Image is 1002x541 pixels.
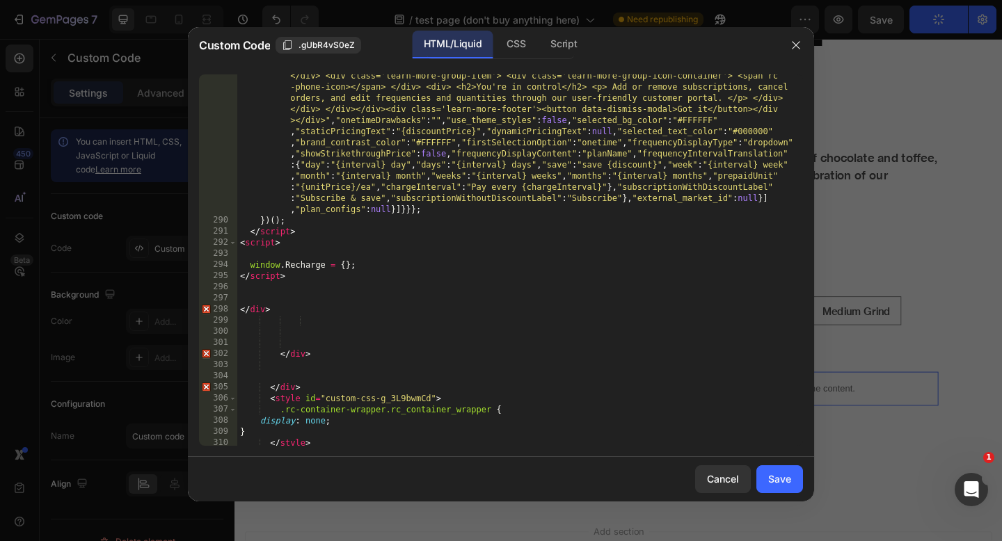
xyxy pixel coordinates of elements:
div: 290 [199,215,237,226]
button: decrement [429,414,450,440]
div: 292 [199,237,237,248]
div: 298 [199,304,237,315]
p: Publish the page to see the content. [429,373,765,388]
div: Custom Code [446,343,505,355]
span: Fine Grind [440,329,495,343]
div: 294 [199,259,237,270]
legend: Weight: 200g [429,188,503,207]
div: 293 [199,248,237,259]
div: 299 [199,315,237,326]
div: Save [768,471,791,486]
span: 1kg [500,222,518,236]
button: .gUbR4vS0eZ [276,37,361,54]
span: 1 [983,452,994,463]
div: Add To cart [536,419,613,435]
button: Carousel Next Arrow [379,402,395,419]
div: £8.00 [429,88,466,109]
div: 304 [199,371,237,382]
div: 305 [199,382,237,393]
div: 295 [199,270,237,282]
span: Coarse Grind [540,289,610,303]
iframe: Intercom live chat [955,473,988,506]
button: Cancel [695,465,751,493]
div: 306 [199,393,237,404]
h2: The Truth [429,37,765,76]
p: No compare price [483,95,554,103]
div: 307 [199,404,237,415]
button: Carousel Back Arrow [81,402,97,419]
input: quantity [450,414,491,440]
div: 297 [199,293,237,304]
div: Cancel [707,471,739,486]
div: 296 [199,282,237,293]
div: 291 [199,226,237,237]
span: 200g [441,222,470,236]
span: Custom Code [199,37,270,54]
legend: Grind: Whole Beans [429,255,535,275]
div: 302 [199,348,237,360]
button: Add To cart [519,413,630,441]
span: .gUbR4vS0eZ [299,39,355,51]
div: 303 [199,360,237,371]
div: Balanced and sweet with notes of chocolate and toffee, this stunning all-rounder is a celebration... [429,120,765,177]
div: CSS [495,31,536,58]
div: 308 [199,415,237,426]
div: Script [539,31,588,58]
div: 309 [199,426,237,437]
div: 300 [199,326,237,337]
div: 310 [199,437,237,449]
a: The Truth [70,37,406,373]
span: Medium Grind [639,289,713,303]
button: increment [491,414,511,440]
div: 301 [199,337,237,348]
span: Whole Beans [441,289,510,303]
div: HTML/Liquid [413,31,493,58]
button: Save [756,465,803,493]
